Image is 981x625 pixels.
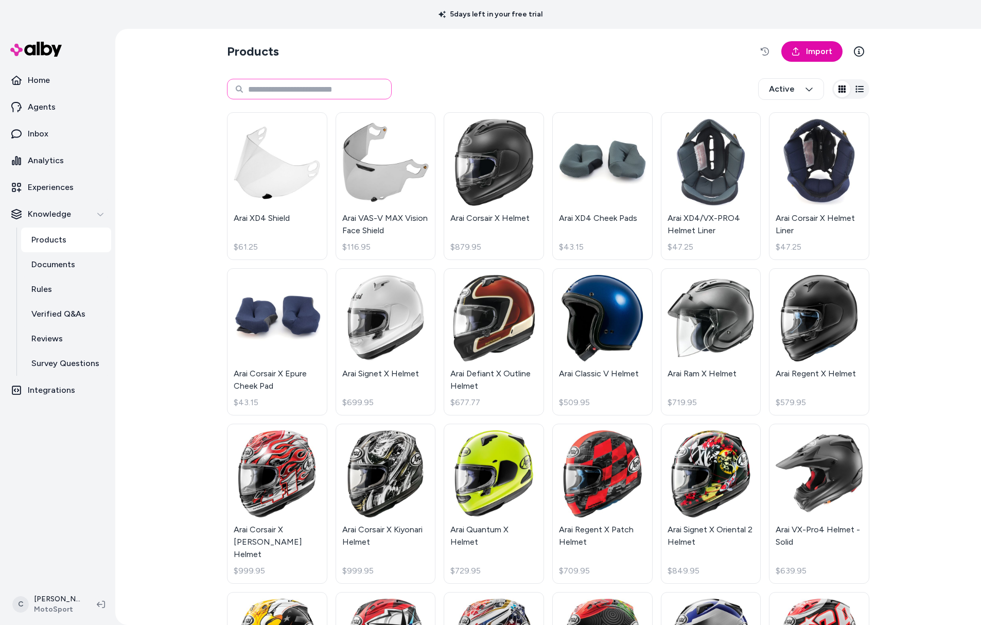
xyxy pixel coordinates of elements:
a: Arai VX-Pro4 Helmet - SolidArai VX-Pro4 Helmet - Solid$639.95 [769,424,869,584]
p: Products [31,234,66,246]
a: Arai Corsair X Haga GP HelmetArai Corsair X [PERSON_NAME] Helmet$999.95 [227,424,327,584]
a: Inbox [4,121,111,146]
p: Verified Q&As [31,308,85,320]
a: Arai Corsair X Helmet LinerArai Corsair X Helmet Liner$47.25 [769,112,869,260]
button: Knowledge [4,202,111,227]
a: Arai Defiant X Outline HelmetArai Defiant X Outline Helmet$677.77 [444,268,544,416]
span: MotoSport [34,604,80,615]
a: Arai XD4/VX-PRO4 Helmet LinerArai XD4/VX-PRO4 Helmet Liner$47.25 [661,112,761,260]
a: Arai Corsair X Kiyonari HelmetArai Corsair X Kiyonari Helmet$999.95 [336,424,436,584]
span: Import [806,45,832,58]
p: Home [28,74,50,86]
a: Analytics [4,148,111,173]
p: Analytics [28,154,64,167]
p: Inbox [28,128,48,140]
a: Arai Quantum X HelmetArai Quantum X Helmet$729.95 [444,424,544,584]
a: Arai XD4 Cheek PadsArai XD4 Cheek Pads$43.15 [552,112,653,260]
a: Arai Corsair X HelmetArai Corsair X Helmet$879.95 [444,112,544,260]
button: Active [758,78,824,100]
a: Reviews [21,326,111,351]
a: Import [781,41,843,62]
p: 5 days left in your free trial [432,9,549,20]
span: C [12,596,29,613]
h2: Products [227,43,279,60]
a: Arai Signet X HelmetArai Signet X Helmet$699.95 [336,268,436,416]
p: Experiences [28,181,74,194]
a: Arai Signet X Oriental 2 HelmetArai Signet X Oriental 2 Helmet$849.95 [661,424,761,584]
img: alby Logo [10,42,62,57]
p: Survey Questions [31,357,99,370]
a: Arai VAS-V MAX Vision Face ShieldArai VAS-V MAX Vision Face Shield$116.95 [336,112,436,260]
a: Integrations [4,378,111,403]
a: Verified Q&As [21,302,111,326]
p: Documents [31,258,75,271]
p: Reviews [31,333,63,345]
p: Rules [31,283,52,296]
p: Knowledge [28,208,71,220]
a: Home [4,68,111,93]
p: [PERSON_NAME] [34,594,80,604]
a: Experiences [4,175,111,200]
a: Arai Regent X Patch HelmetArai Regent X Patch Helmet$709.95 [552,424,653,584]
a: Arai Regent X HelmetArai Regent X Helmet$579.95 [769,268,869,416]
a: Documents [21,252,111,277]
a: Arai Corsair X Epure Cheek PadArai Corsair X Epure Cheek Pad$43.15 [227,268,327,416]
p: Integrations [28,384,75,396]
button: C[PERSON_NAME]MotoSport [6,588,89,621]
a: Arai Classic V HelmetArai Classic V Helmet$509.95 [552,268,653,416]
a: Agents [4,95,111,119]
a: Arai XD4 ShieldArai XD4 Shield$61.25 [227,112,327,260]
p: Agents [28,101,56,113]
a: Rules [21,277,111,302]
a: Survey Questions [21,351,111,376]
a: Arai Ram X HelmetArai Ram X Helmet$719.95 [661,268,761,416]
a: Products [21,228,111,252]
